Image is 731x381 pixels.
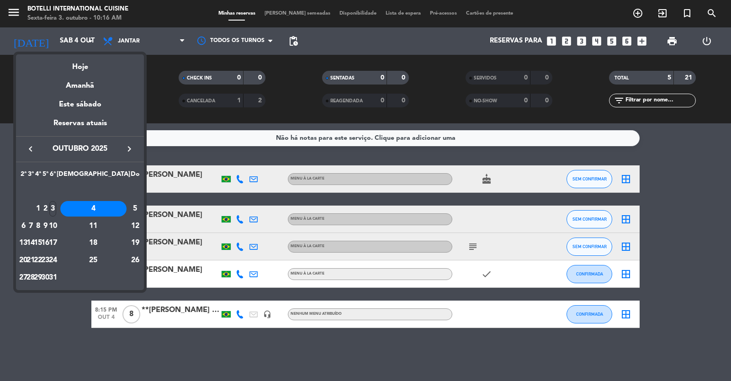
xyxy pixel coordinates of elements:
th: Terça-feira [27,169,34,183]
td: 17 de outubro de 2025 [49,234,57,252]
td: 18 de outubro de 2025 [57,234,130,252]
td: 1 de outubro de 2025 [34,200,42,217]
div: 24 [49,253,56,268]
div: Hoje [16,54,144,73]
td: 20 de outubro de 2025 [20,252,27,269]
div: 31 [49,270,56,286]
div: 5 [131,201,140,217]
td: 31 de outubro de 2025 [49,269,57,286]
td: OUT [20,183,140,200]
div: 15 [35,235,42,251]
td: 28 de outubro de 2025 [27,269,34,286]
div: 26 [131,253,140,268]
td: 6 de outubro de 2025 [20,217,27,235]
div: 20 [20,253,27,268]
td: 7 de outubro de 2025 [27,217,34,235]
div: 16 [42,235,49,251]
div: 2 [42,201,49,217]
i: keyboard_arrow_right [124,143,135,154]
td: 5 de outubro de 2025 [130,200,140,217]
td: 2 de outubro de 2025 [42,200,49,217]
div: 27 [20,270,27,286]
td: 3 de outubro de 2025 [49,200,57,217]
td: 21 de outubro de 2025 [27,252,34,269]
th: Sexta-feira [49,169,57,183]
td: 22 de outubro de 2025 [34,252,42,269]
th: Quarta-feira [34,169,42,183]
td: 19 de outubro de 2025 [130,234,140,252]
div: 13 [20,235,27,251]
td: 26 de outubro de 2025 [130,252,140,269]
div: 6 [20,218,27,234]
td: 27 de outubro de 2025 [20,269,27,286]
div: 25 [60,253,127,268]
div: 10 [49,218,56,234]
td: 15 de outubro de 2025 [34,234,42,252]
div: 9 [42,218,49,234]
div: 7 [27,218,34,234]
div: 30 [42,270,49,286]
td: 9 de outubro de 2025 [42,217,49,235]
td: 12 de outubro de 2025 [130,217,140,235]
td: 14 de outubro de 2025 [27,234,34,252]
div: 29 [35,270,42,286]
div: Amanhã [16,73,144,92]
span: outubro 2025 [39,143,121,155]
td: 25 de outubro de 2025 [57,252,130,269]
th: Quinta-feira [42,169,49,183]
td: 10 de outubro de 2025 [49,217,57,235]
div: 19 [131,235,140,251]
div: Reservas atuais [16,117,144,136]
td: 29 de outubro de 2025 [34,269,42,286]
td: 16 de outubro de 2025 [42,234,49,252]
th: Segunda-feira [20,169,27,183]
td: 13 de outubro de 2025 [20,234,27,252]
div: 21 [27,253,34,268]
div: 3 [49,201,56,217]
td: 4 de outubro de 2025 [57,200,130,217]
i: keyboard_arrow_left [25,143,36,154]
td: 8 de outubro de 2025 [34,217,42,235]
div: Este sábado [16,92,144,117]
th: Domingo [130,169,140,183]
td: 24 de outubro de 2025 [49,252,57,269]
div: 28 [27,270,34,286]
div: 14 [27,235,34,251]
th: Sábado [57,169,130,183]
td: 11 de outubro de 2025 [57,217,130,235]
div: 11 [60,218,127,234]
div: 12 [131,218,140,234]
div: 23 [42,253,49,268]
div: 17 [49,235,56,251]
button: keyboard_arrow_left [22,143,39,155]
div: 4 [60,201,127,217]
div: 22 [35,253,42,268]
div: 1 [35,201,42,217]
td: 23 de outubro de 2025 [42,252,49,269]
div: 18 [60,235,127,251]
button: keyboard_arrow_right [121,143,138,155]
div: 8 [35,218,42,234]
td: 30 de outubro de 2025 [42,269,49,286]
